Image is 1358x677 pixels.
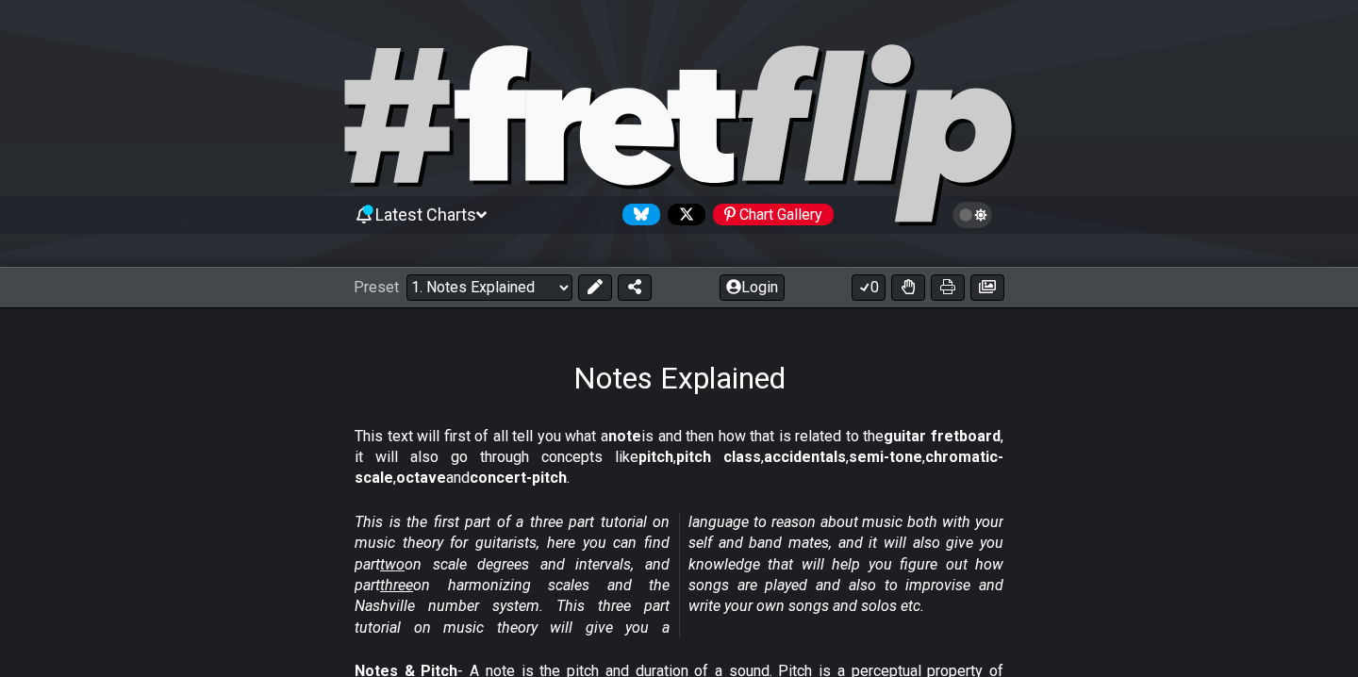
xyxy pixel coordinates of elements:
[970,274,1004,301] button: Create image
[573,360,786,396] h1: Notes Explained
[638,448,673,466] strong: pitch
[470,469,567,487] strong: concert-pitch
[713,204,834,225] div: Chart Gallery
[375,205,476,224] span: Latest Charts
[396,469,446,487] strong: octave
[380,576,413,594] span: three
[891,274,925,301] button: Toggle Dexterity for all fretkits
[615,204,660,225] a: Follow #fretflip at Bluesky
[720,274,785,301] button: Login
[962,206,984,223] span: Toggle light / dark theme
[852,274,886,301] button: 0
[884,427,1001,445] strong: guitar fretboard
[849,448,922,466] strong: semi-tone
[578,274,612,301] button: Edit Preset
[380,555,405,573] span: two
[618,274,652,301] button: Share Preset
[705,204,834,225] a: #fretflip at Pinterest
[355,426,1003,489] p: This text will first of all tell you what a is and then how that is related to the , it will also...
[931,274,965,301] button: Print
[406,274,572,301] select: Preset
[764,448,846,466] strong: accidentals
[355,513,1003,636] em: This is the first part of a three part tutorial on music theory for guitarists, here you can find...
[354,278,399,296] span: Preset
[660,204,705,225] a: Follow #fretflip at X
[676,448,761,466] strong: pitch class
[608,427,641,445] strong: note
